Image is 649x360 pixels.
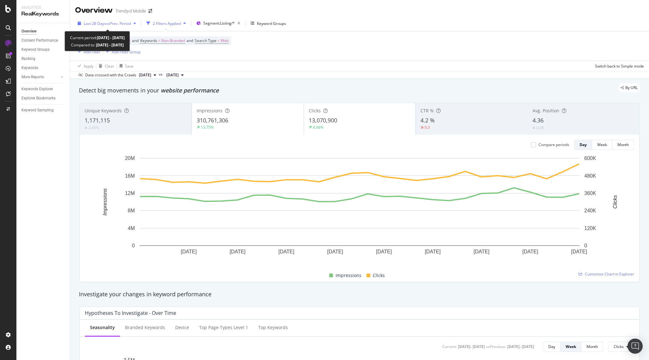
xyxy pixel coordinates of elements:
[533,108,559,114] span: Avg. Position
[21,86,65,92] a: Keywords Explorer
[21,37,58,44] div: Content Performance
[105,63,114,69] div: Clear
[85,155,634,264] svg: A chart.
[536,125,544,130] div: 0.08
[181,249,197,254] text: [DATE]
[158,38,160,43] span: =
[612,140,634,150] button: Month
[584,191,596,196] text: 360K
[132,243,135,248] text: 0
[21,74,59,80] a: More Reports
[373,272,385,279] span: Clicks
[618,83,640,92] div: legacy label
[21,37,65,44] a: Content Performance
[425,249,441,254] text: [DATE]
[75,48,100,56] button: Add Filter
[103,48,140,56] button: Add Filter Group
[85,116,110,124] span: 1,171,115
[75,61,93,71] button: Apply
[581,342,603,352] button: Month
[144,18,188,28] button: 2 Filters Applied
[84,21,106,26] span: Last 28 Days
[159,72,164,77] span: vs
[614,344,624,349] span: Clicks
[125,63,134,69] div: Save
[597,142,607,147] div: Week
[533,116,544,124] span: 4.36
[522,249,538,254] text: [DATE]
[187,38,193,43] span: and
[128,226,135,231] text: 4M
[574,140,592,150] button: Day
[102,188,108,215] text: Impressions
[584,226,596,231] text: 120K
[85,127,87,129] img: Equal
[132,38,139,43] span: and
[309,116,337,124] span: 13,070,900
[420,116,435,124] span: 4.2 %
[96,61,114,71] button: Clear
[21,56,65,62] a: Ranking
[161,36,185,45] span: Non-Branded
[486,344,506,349] div: vs Previous :
[21,86,53,92] div: Keywords Explorer
[70,34,125,41] div: Current period:
[75,5,113,16] div: Overview
[148,9,152,13] div: arrow-right-arrow-left
[201,125,214,130] div: 13.75%
[425,125,430,130] div: 0.3
[85,310,176,316] div: Hypotheses to Investigate - Over Time
[128,208,135,213] text: 8M
[95,42,124,48] b: [DATE] - [DATE]
[21,74,44,80] div: More Reports
[539,142,569,147] div: Compare periods
[85,72,136,78] div: Data crossed with the Crawls
[458,344,485,349] div: [DATE] - [DATE]
[166,72,179,78] span: 2025 Sep. 7th
[140,38,157,43] span: Keywords
[617,142,629,147] div: Month
[533,127,535,129] img: Equal
[21,65,65,71] a: Keywords
[580,142,587,147] div: Day
[125,156,135,161] text: 20M
[595,63,644,69] div: Switch back to Simple mode
[585,271,634,277] span: Customize Chart in Explorer
[592,61,644,71] button: Switch back to Simple mode
[197,116,228,124] span: 310,761,306
[584,243,587,248] text: 0
[112,49,140,55] div: Add Filter Group
[278,249,294,254] text: [DATE]
[313,125,324,130] div: 6.06%
[136,71,159,79] button: [DATE]
[566,344,576,349] div: Week
[125,324,165,331] div: Branded Keywords
[376,249,392,254] text: [DATE]
[84,49,100,55] div: Add Filter
[257,21,286,26] div: Keyword Groups
[21,95,56,102] div: Explorer Bookmarks
[420,108,434,114] span: CTR %
[248,18,289,28] button: Keyword Groups
[584,208,596,213] text: 240K
[625,86,638,90] span: By URL
[327,249,343,254] text: [DATE]
[71,41,124,49] div: Compared to:
[75,18,139,28] button: Last 28 DaysvsPrev. Period
[79,290,640,298] div: Investigate your changes in keyword performance
[336,272,361,279] span: Impressions
[309,108,321,114] span: Clicks
[507,344,534,349] div: [DATE] - [DATE]
[628,339,643,354] div: Open Intercom Messenger
[125,191,135,196] text: 12M
[543,342,561,352] button: Day
[199,324,248,331] div: Top Page-Types Level 1
[153,21,181,26] div: 2 Filters Applied
[442,344,457,349] div: Current:
[592,140,612,150] button: Week
[117,61,134,71] button: Save
[229,249,245,254] text: [DATE]
[84,63,93,69] div: Apply
[221,36,229,45] span: Web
